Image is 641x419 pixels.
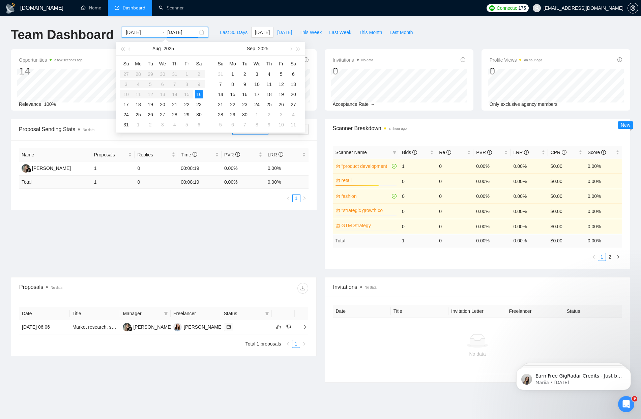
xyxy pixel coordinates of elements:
button: dislike [285,323,293,331]
th: Sa [193,58,205,69]
div: 20 [158,100,167,109]
div: 30 [195,111,203,119]
td: 2025-08-16 [193,89,205,99]
td: 2025-09-10 [251,79,263,89]
button: right [614,253,622,261]
td: 2025-08-24 [120,110,132,120]
span: This Month [359,29,382,36]
button: Last Month [386,27,416,38]
td: 2025-08-25 [132,110,144,120]
div: 5 [183,121,191,129]
span: Proposals [94,151,127,158]
div: 13 [289,80,297,88]
button: Sep [247,42,255,55]
span: info-circle [279,152,283,157]
span: left [592,255,596,259]
span: Only exclusive agency members [490,101,558,107]
time: an hour ago [524,58,542,62]
div: 17 [253,90,261,98]
td: 2025-09-05 [275,69,287,79]
span: mail [227,325,231,329]
div: 6 [289,70,297,78]
button: setting [628,3,638,13]
td: 2025-09-04 [169,120,181,130]
td: 2025-10-03 [275,110,287,120]
td: 2025-09-01 [227,69,239,79]
span: Re [439,150,451,155]
td: 2025-08-23 [193,99,205,110]
button: Last Week [325,27,355,38]
td: 2025-09-04 [263,69,275,79]
td: 2025-10-01 [251,110,263,120]
div: 19 [277,90,285,98]
span: filter [163,308,169,319]
td: 2025-09-24 [251,99,263,110]
span: info-circle [617,57,622,62]
div: [PERSON_NAME] [32,164,71,172]
td: 0.00% [265,161,309,176]
th: Mo [227,58,239,69]
img: logo [5,3,16,14]
th: Th [169,58,181,69]
td: 2025-09-01 [132,120,144,130]
span: filter [164,311,168,316]
th: Fr [181,58,193,69]
td: 2025-09-05 [181,120,193,130]
td: 2025-08-19 [144,99,156,110]
td: 2025-08-18 [132,99,144,110]
time: an hour ago [389,127,407,130]
td: 2025-09-15 [227,89,239,99]
span: dislike [286,324,291,330]
div: 3 [158,121,167,129]
div: 22 [183,100,191,109]
div: 4 [265,70,273,78]
span: Connects: [497,4,517,12]
span: Time [181,152,197,157]
td: 2025-09-07 [214,79,227,89]
td: 1 [91,161,135,176]
div: 22 [229,100,237,109]
div: message notification from Mariia, 1w ago. Earn Free GigRadar Credits - Just by Sharing Your Story... [10,14,125,36]
td: 0.00% [585,174,622,189]
span: right [616,255,620,259]
td: 2025-09-25 [263,99,275,110]
span: setting [628,5,638,11]
span: Proposal Sending Stats [19,125,232,133]
span: Scanner Name [336,150,367,155]
div: 7 [241,121,249,129]
th: We [251,58,263,69]
a: 1 [598,253,606,261]
input: End date [167,29,198,36]
td: 00:08:19 [178,161,222,176]
td: 2025-09-19 [275,89,287,99]
td: 2025-09-06 [287,69,299,79]
img: LK [123,323,131,331]
span: No data [83,128,94,132]
span: Score [588,150,606,155]
td: 2025-09-11 [263,79,275,89]
span: Dashboard [123,5,145,11]
td: 2025-09-17 [251,89,263,99]
span: info-circle [304,57,309,62]
span: LRR [268,152,283,157]
th: Fr [275,58,287,69]
div: 2 [265,111,273,119]
span: info-circle [524,150,529,155]
td: 2025-09-20 [287,89,299,99]
span: Last Month [389,29,413,36]
span: [DATE] [277,29,292,36]
div: 30 [241,111,249,119]
td: 2025-09-02 [239,69,251,79]
div: 18 [265,90,273,98]
span: download [298,286,308,291]
span: -- [371,101,374,107]
span: [DATE] [255,29,270,36]
span: filter [264,308,270,319]
div: 14 [216,90,225,98]
td: 2025-10-02 [263,110,275,120]
button: 2025 [164,42,174,55]
span: right [302,342,306,346]
span: check-circle [392,164,397,169]
td: 2025-10-06 [227,120,239,130]
span: New [621,122,630,128]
